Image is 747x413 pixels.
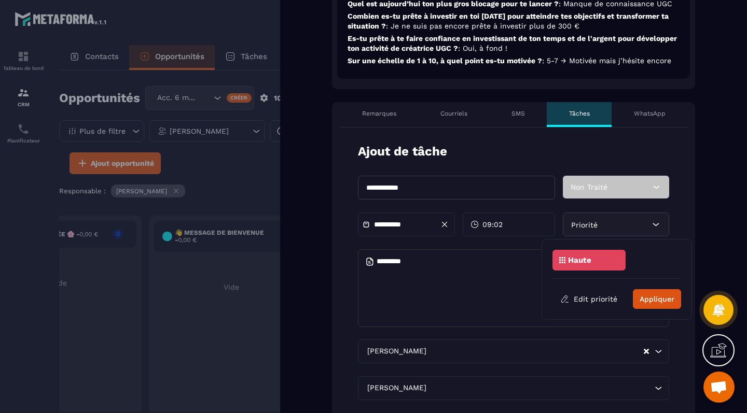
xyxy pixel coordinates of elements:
p: WhatsApp [634,109,666,118]
span: Priorité [571,221,598,229]
button: Edit priorité [552,290,625,308]
div: Search for option [358,339,669,363]
p: Haute [568,257,591,264]
a: Ouvrir le chat [703,372,735,403]
input: Search for option [428,346,643,357]
span: [PERSON_NAME] [365,346,428,357]
p: Remarques [362,109,396,118]
p: Tâches [569,109,590,118]
p: SMS [511,109,525,118]
span: [PERSON_NAME] [365,382,428,394]
button: Appliquer [633,289,681,309]
span: Non Traité [571,183,607,191]
button: Clear Selected [644,348,649,355]
input: Search for option [428,382,652,394]
p: Ajout de tâche [358,143,447,160]
span: 09:02 [482,219,503,230]
div: Search for option [358,376,669,400]
p: Courriels [440,109,467,118]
